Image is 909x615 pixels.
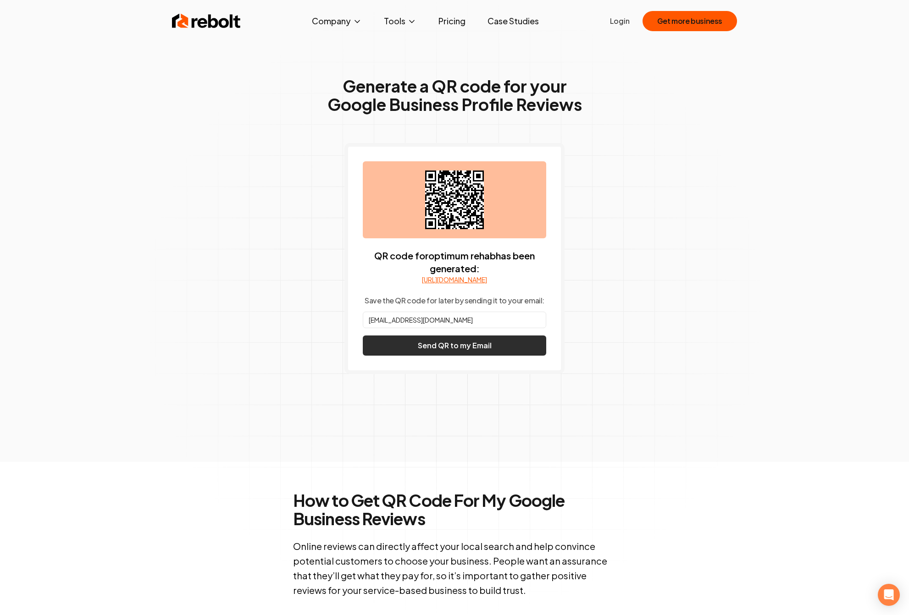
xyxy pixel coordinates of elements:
[363,249,546,275] p: QR code for optimum rehab has been generated:
[293,491,616,528] h2: How to Get QR Code For My Google Business Reviews
[422,275,487,284] a: [URL][DOMAIN_NAME]
[363,312,546,328] input: Your email address
[365,295,544,306] p: Save the QR code for later by sending it to your email:
[431,12,473,30] a: Pricing
[305,12,369,30] button: Company
[480,12,546,30] a: Case Studies
[610,16,630,27] a: Login
[643,11,737,31] button: Get more business
[327,77,582,114] h1: Generate a QR code for your Google Business Profile Reviews
[172,12,241,30] img: Rebolt Logo
[878,584,900,606] div: Open Intercom Messenger
[377,12,424,30] button: Tools
[363,335,546,356] button: Send QR to my Email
